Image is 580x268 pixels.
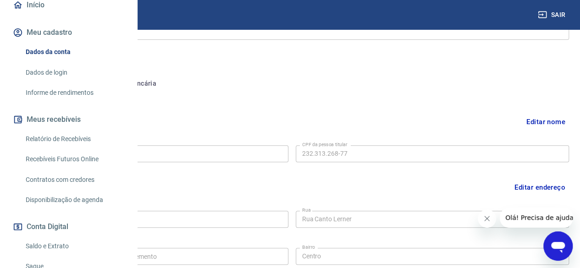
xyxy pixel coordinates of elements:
[478,209,496,228] iframe: Fechar mensagem
[22,191,126,209] a: Disponibilização de agenda
[22,150,126,169] a: Recebíveis Futuros Online
[302,141,348,148] label: CPF da pessoa titular
[11,217,126,237] button: Conta Digital
[543,231,573,261] iframe: Botão para abrir a janela de mensagens
[11,109,126,130] button: Meus recebíveis
[11,22,126,43] button: Meu cadastro
[302,207,311,213] label: Rua
[22,130,126,148] a: Relatório de Recebíveis
[511,179,569,196] button: Editar endereço
[302,244,315,251] label: Bairro
[22,170,126,189] a: Contratos com credores
[22,83,126,102] a: Informe de rendimentos
[500,208,573,228] iframe: Mensagem da empresa
[22,237,126,256] a: Saldo e Extrato
[6,6,77,14] span: Olá! Precisa de ajuda?
[22,63,126,82] a: Dados de login
[536,6,569,23] button: Sair
[22,43,126,61] a: Dados da conta
[523,113,569,131] button: Editar nome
